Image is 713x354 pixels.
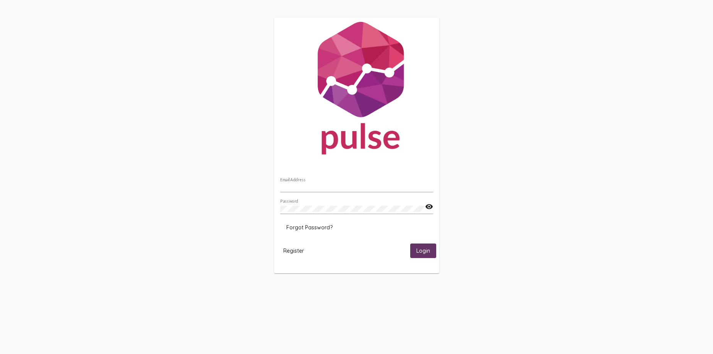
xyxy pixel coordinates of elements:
img: Pulse For Good Logo [274,18,439,162]
mat-icon: visibility [425,202,433,211]
span: Login [416,248,430,255]
button: Register [277,244,310,258]
button: Forgot Password? [280,221,339,234]
button: Login [410,244,436,258]
span: Forgot Password? [286,224,333,231]
span: Register [283,247,304,254]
